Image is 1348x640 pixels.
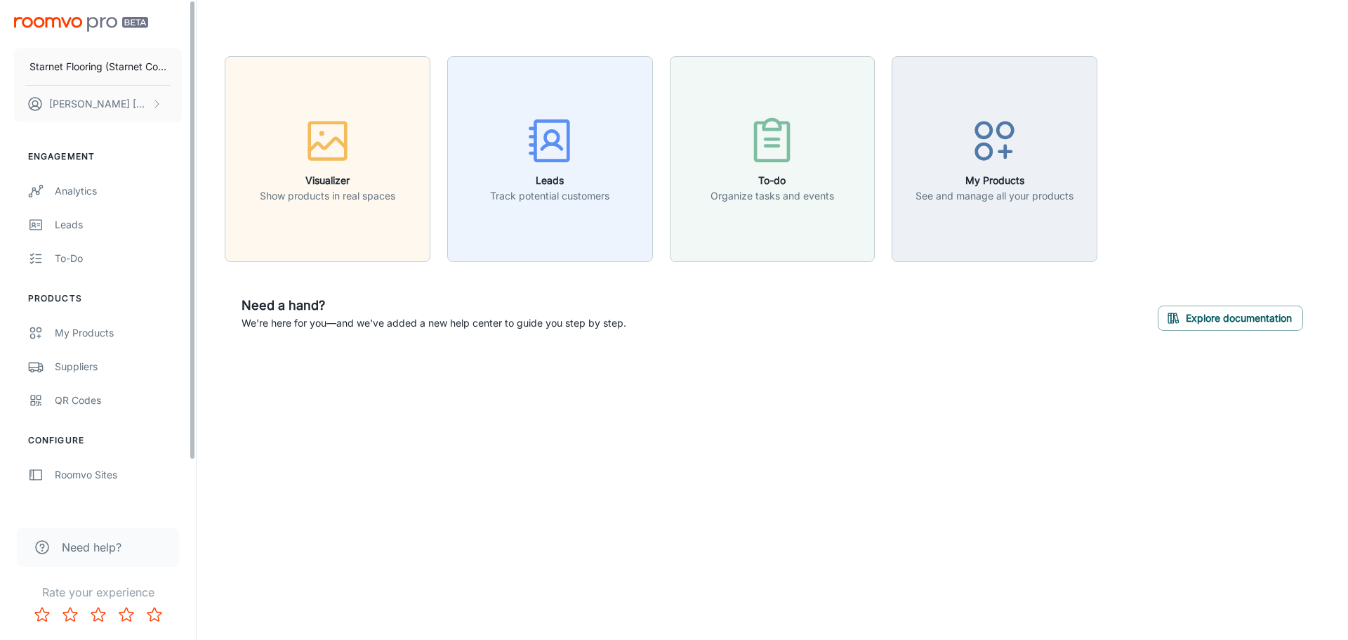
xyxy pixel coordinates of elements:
[55,325,182,341] div: My Products
[55,359,182,374] div: Suppliers
[55,251,182,266] div: To-do
[14,17,148,32] img: Roomvo PRO Beta
[711,188,834,204] p: Organize tasks and events
[892,151,1097,165] a: My ProductsSee and manage all your products
[447,56,653,262] button: LeadsTrack potential customers
[916,173,1073,188] h6: My Products
[55,217,182,233] div: Leads
[1158,306,1303,331] button: Explore documentation
[892,56,1097,262] button: My ProductsSee and manage all your products
[670,56,875,262] button: To-doOrganize tasks and events
[447,151,653,165] a: LeadsTrack potential customers
[242,315,626,331] p: We're here for you—and we've added a new help center to guide you step by step.
[670,151,875,165] a: To-doOrganize tasks and events
[14,86,182,122] button: [PERSON_NAME] [PERSON_NAME]
[490,173,609,188] h6: Leads
[242,296,626,315] h6: Need a hand?
[55,183,182,199] div: Analytics
[49,96,148,112] p: [PERSON_NAME] [PERSON_NAME]
[260,173,395,188] h6: Visualizer
[55,393,182,408] div: QR Codes
[490,188,609,204] p: Track potential customers
[29,59,166,74] p: Starnet Flooring (Starnet Commercial Flooring Inc)
[1158,310,1303,324] a: Explore documentation
[260,188,395,204] p: Show products in real spaces
[916,188,1073,204] p: See and manage all your products
[711,173,834,188] h6: To-do
[225,56,430,262] button: VisualizerShow products in real spaces
[14,48,182,85] button: Starnet Flooring (Starnet Commercial Flooring Inc)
